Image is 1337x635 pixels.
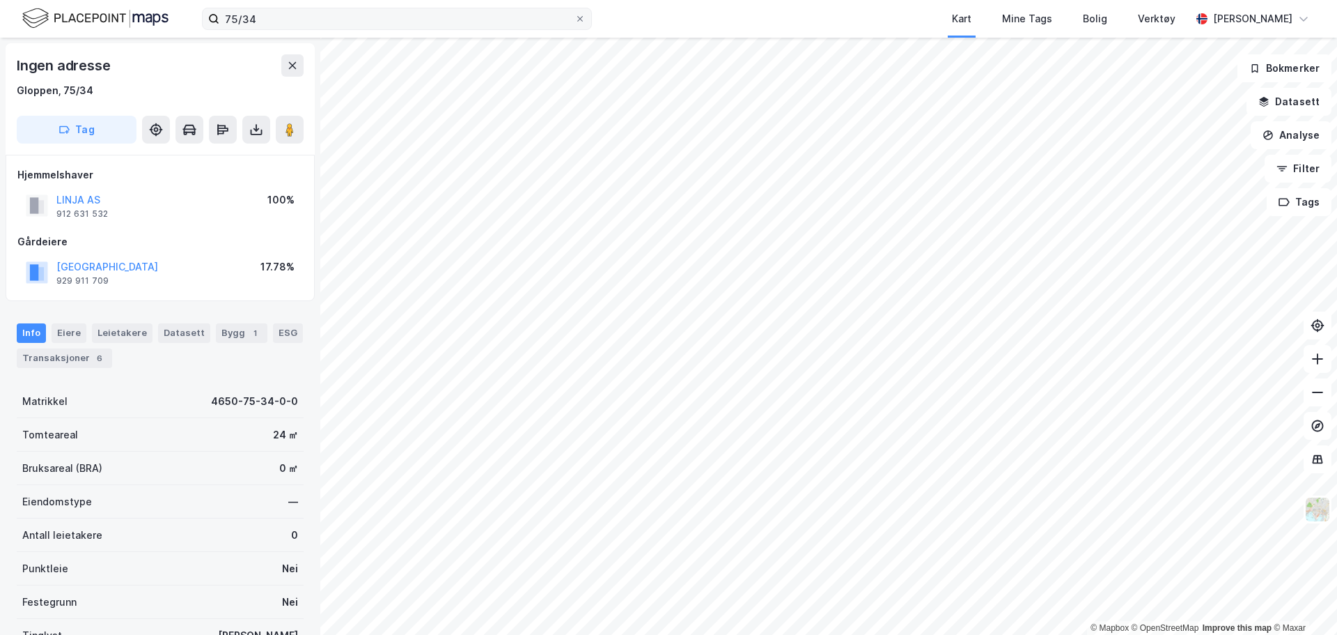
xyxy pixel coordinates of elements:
div: Nei [282,594,298,611]
div: Eiendomstype [22,494,92,510]
div: Punktleie [22,560,68,577]
div: 0 ㎡ [279,460,298,477]
button: Tags [1267,188,1331,216]
button: Filter [1265,155,1331,183]
div: Nei [282,560,298,577]
div: 6 [93,351,107,365]
div: 912 631 532 [56,208,108,220]
div: 17.78% [260,259,295,275]
div: Transaksjoner [17,349,112,368]
div: 1 [248,326,262,340]
div: Bygg [216,323,267,343]
input: Søk på adresse, matrikkel, gårdeiere, leietakere eller personer [219,8,574,29]
div: Kontrollprogram for chat [1267,568,1337,635]
div: Info [17,323,46,343]
a: OpenStreetMap [1132,623,1199,633]
div: — [288,494,298,510]
div: ESG [273,323,303,343]
button: Datasett [1246,88,1331,116]
img: logo.f888ab2527a4732fd821a326f86c7f29.svg [22,6,169,31]
div: Kart [952,10,971,27]
div: Antall leietakere [22,527,102,544]
div: Eiere [52,323,86,343]
div: 4650-75-34-0-0 [211,393,298,410]
button: Tag [17,116,136,144]
div: 0 [291,527,298,544]
iframe: Chat Widget [1267,568,1337,635]
div: Hjemmelshaver [17,167,303,183]
div: Bruksareal (BRA) [22,460,102,477]
div: Ingen adresse [17,54,113,77]
div: Matrikkel [22,393,68,410]
div: Datasett [158,323,210,343]
div: Gloppen, 75/34 [17,82,93,99]
a: Mapbox [1090,623,1129,633]
div: Verktøy [1138,10,1175,27]
button: Analyse [1251,121,1331,149]
a: Improve this map [1203,623,1272,633]
button: Bokmerker [1237,54,1331,82]
img: Z [1304,496,1331,523]
div: 24 ㎡ [273,427,298,443]
div: [PERSON_NAME] [1213,10,1292,27]
div: 929 911 709 [56,275,109,286]
div: Gårdeiere [17,234,303,250]
div: Festegrunn [22,594,77,611]
div: Mine Tags [1002,10,1052,27]
div: Tomteareal [22,427,78,443]
div: Bolig [1083,10,1107,27]
div: 100% [267,192,295,208]
div: Leietakere [92,323,153,343]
